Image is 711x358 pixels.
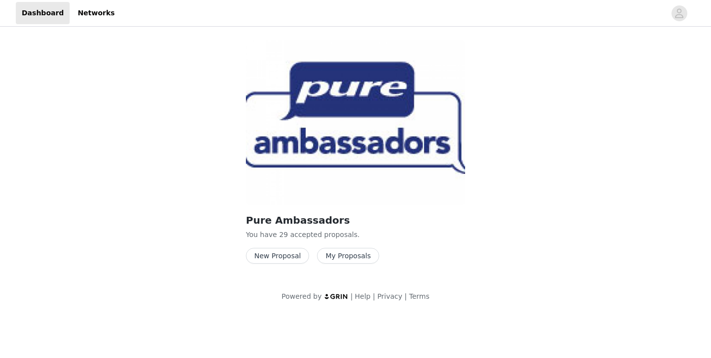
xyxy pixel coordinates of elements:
a: Dashboard [16,2,70,24]
h2: Pure Ambassadors [246,213,465,228]
span: s [354,231,357,239]
img: logo [324,293,349,300]
a: Help [355,292,371,300]
button: New Proposal [246,248,309,264]
div: avatar [674,5,684,21]
span: | [404,292,407,300]
button: My Proposals [317,248,379,264]
a: Networks [72,2,120,24]
p: You have 29 accepted proposal . [246,230,465,240]
span: Powered by [281,292,321,300]
span: | [351,292,353,300]
a: Privacy [377,292,402,300]
img: Pure Encapsulations [246,40,465,205]
a: Terms [409,292,429,300]
span: | [373,292,375,300]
